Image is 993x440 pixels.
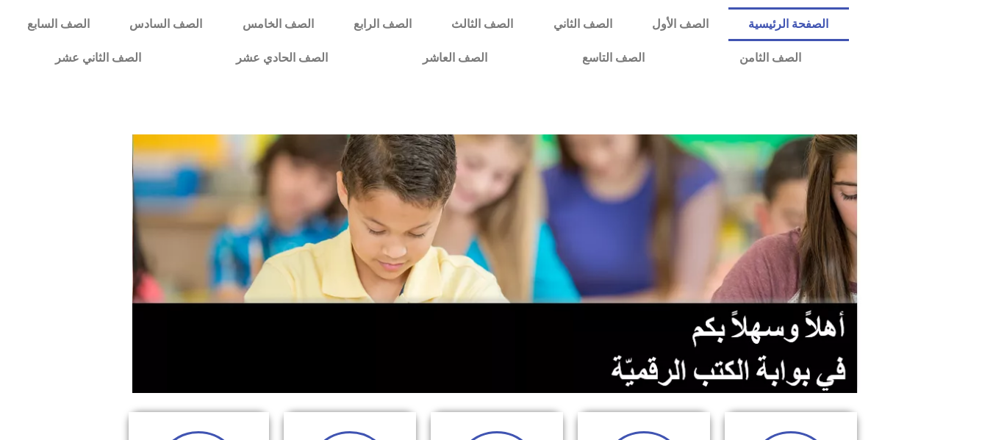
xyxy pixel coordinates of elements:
a: الصف التاسع [534,41,692,75]
a: الصف العاشر [375,41,534,75]
a: الصف الرابع [334,7,431,41]
a: الصف الثالث [431,7,533,41]
a: الصف الخامس [223,7,334,41]
a: الصف الثاني [534,7,632,41]
a: الصف الثاني عشر [7,41,188,75]
a: الصفحة الرئيسية [728,7,848,41]
a: الصف السابع [7,7,110,41]
a: الصف السادس [110,7,222,41]
a: الصف الأول [632,7,728,41]
a: الصف الثامن [692,41,848,75]
a: الصف الحادي عشر [188,41,375,75]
